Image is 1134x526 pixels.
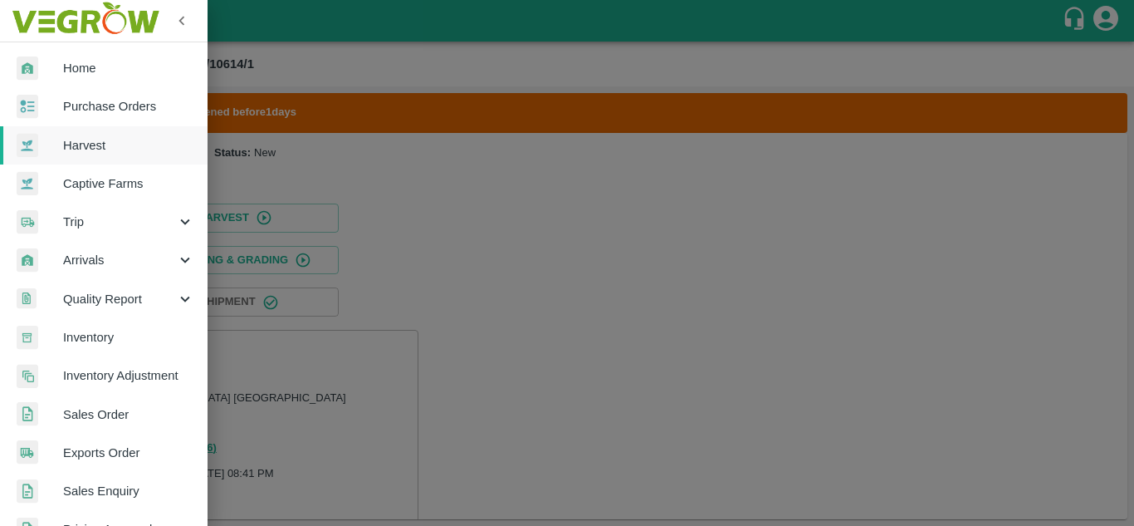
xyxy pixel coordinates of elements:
[63,175,194,193] span: Captive Farms
[17,326,38,350] img: whInventory
[17,248,38,273] img: whArrival
[63,366,194,385] span: Inventory Adjustment
[63,290,176,308] span: Quality Report
[63,406,194,424] span: Sales Order
[63,97,194,116] span: Purchase Orders
[17,479,38,504] img: sales
[17,57,38,81] img: whArrival
[63,213,176,231] span: Trip
[17,440,38,465] img: shipments
[63,482,194,500] span: Sales Enquiry
[17,402,38,426] img: sales
[63,444,194,462] span: Exports Order
[63,328,194,347] span: Inventory
[17,133,38,158] img: harvest
[17,364,38,388] img: inventory
[17,95,38,119] img: reciept
[63,59,194,77] span: Home
[17,171,38,196] img: harvest
[17,210,38,234] img: delivery
[17,288,37,309] img: qualityReport
[63,251,176,269] span: Arrivals
[63,136,194,155] span: Harvest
